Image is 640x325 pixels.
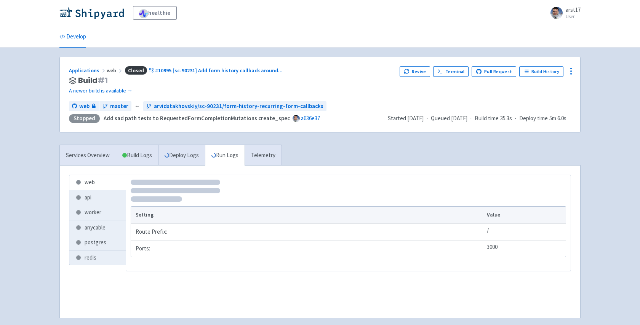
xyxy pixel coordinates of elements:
time: [DATE] [407,115,424,122]
a: Build Logs [116,145,158,166]
img: Shipyard logo [59,7,124,19]
a: A newer build is available → [69,86,394,95]
a: Develop [59,26,86,48]
span: #10995 [sc-90231] Add form history callback around ... [155,67,283,74]
a: healthie [133,6,177,20]
span: Closed [125,66,147,75]
span: Started [388,115,424,122]
small: User [566,14,581,19]
span: ← [134,102,140,111]
td: 3000 [485,240,566,257]
span: 5m 6.0s [549,114,566,123]
a: postgres [69,235,126,250]
a: api [69,190,126,205]
div: · · · [388,114,571,123]
a: Run Logs [205,145,245,166]
span: arst17 [566,6,581,13]
a: Telemetry [245,145,282,166]
button: Revive [400,66,430,77]
th: Setting [131,207,485,223]
span: Queued [431,115,467,122]
span: 35.3s [500,114,512,123]
span: web [107,67,123,74]
span: web [79,102,90,111]
td: / [485,223,566,240]
a: Deploy Logs [158,145,205,166]
a: web [69,101,99,112]
th: Value [485,207,566,223]
div: Stopped [69,114,100,123]
a: redis [69,250,126,265]
a: Closed#10995 [sc-90231] Add form history callback around... [123,67,284,74]
span: master [110,102,128,111]
a: web [69,175,126,190]
a: Applications [69,67,107,74]
span: Build time [475,114,499,123]
a: Services Overview [60,145,116,166]
a: Terminal [433,66,469,77]
td: Route Prefix: [131,223,485,240]
a: worker [69,205,126,220]
a: a636e37 [301,115,320,122]
a: anycable [69,220,126,235]
td: Ports: [131,240,485,257]
span: arvidstakhovskiy/sc-90231/form-history-recurring-form-callbacks [154,102,323,111]
time: [DATE] [451,115,467,122]
a: master [99,101,131,112]
span: # 1 [98,75,108,86]
a: Build History [519,66,563,77]
a: Pull Request [472,66,516,77]
span: Deploy time [519,114,548,123]
span: Build [78,76,108,85]
strong: Add sad path tests to RequestedFormCompletionMutations create_spec [104,115,290,122]
a: arst17 User [546,7,581,19]
a: arvidstakhovskiy/sc-90231/form-history-recurring-form-callbacks [143,101,326,112]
